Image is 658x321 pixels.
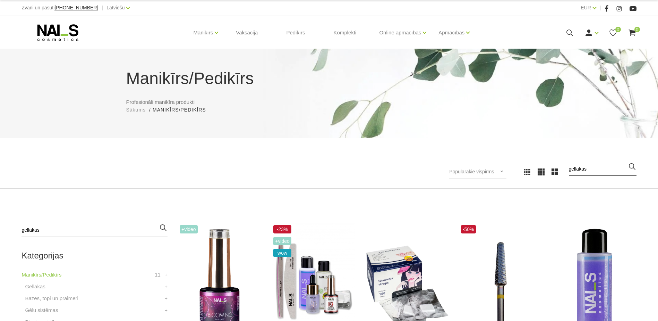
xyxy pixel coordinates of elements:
a: + [164,271,168,279]
span: 0 [634,27,640,32]
a: 0 [609,28,617,37]
a: Manikīrs/Pedikīrs [22,271,61,279]
a: + [164,306,168,314]
a: 0 [628,28,636,37]
span: -50% [461,225,476,233]
span: -23% [273,225,291,233]
span: | [600,3,601,12]
span: Populārākie vispirms [449,169,494,174]
span: 0 [615,27,621,32]
li: Manikīrs/Pedikīrs [153,106,213,114]
span: 11 [155,271,161,279]
a: Manikīrs [194,19,213,47]
a: Gēllakas [25,282,45,291]
a: Online apmācības [379,19,421,47]
div: Zvani un pasūti [22,3,98,12]
input: Meklēt produktus ... [22,223,168,237]
a: Vaksācija [230,16,263,49]
a: Pedikīrs [281,16,310,49]
a: Komplekti [328,16,362,49]
a: Sākums [126,106,146,114]
span: wow [273,249,291,257]
input: Meklēt produktus ... [569,162,636,176]
a: Apmācības [438,19,464,47]
a: + [164,282,168,291]
span: +Video [273,237,291,245]
span: +Video [180,225,198,233]
a: [PHONE_NUMBER] [54,5,98,10]
a: Bāzes, topi un praimeri [25,294,78,303]
span: Sākums [126,107,146,113]
a: EUR [581,3,591,12]
h2: Kategorijas [22,251,168,260]
h1: Manikīrs/Pedikīrs [126,66,532,91]
div: Profesionāli manikīra produkti [121,66,537,114]
a: Gēlu sistēmas [25,306,58,314]
a: Latviešu [106,3,125,12]
span: | [102,3,103,12]
a: + [164,294,168,303]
